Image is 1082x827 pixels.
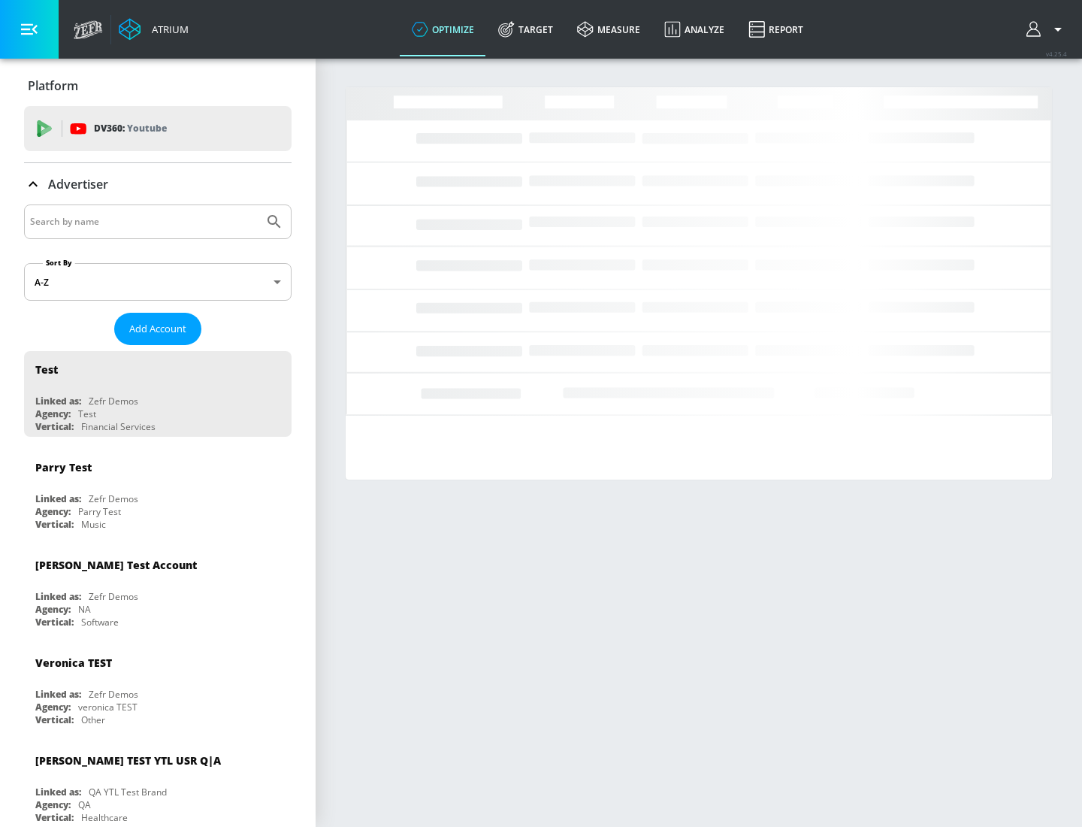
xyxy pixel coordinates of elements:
div: Zefr Demos [89,492,138,505]
div: A-Z [24,263,292,301]
div: Test [35,362,58,377]
div: Agency: [35,701,71,713]
div: Vertical: [35,811,74,824]
div: Software [81,616,119,629]
a: Atrium [119,18,189,41]
a: measure [565,2,652,56]
a: Analyze [652,2,736,56]
div: Advertiser [24,163,292,205]
div: Music [81,518,106,531]
span: v 4.25.4 [1046,50,1067,58]
div: Parry Test [78,505,121,518]
div: Healthcare [81,811,128,824]
a: Report [736,2,815,56]
div: Agency: [35,798,71,811]
p: Platform [28,77,78,94]
div: Veronica TEST [35,656,112,670]
div: Vertical: [35,518,74,531]
div: Zefr Demos [89,590,138,603]
div: Other [81,713,105,726]
label: Sort By [43,258,75,268]
div: TestLinked as:Zefr DemosAgency:TestVertical:Financial Services [24,351,292,437]
div: Vertical: [35,616,74,629]
div: Linked as: [35,590,81,603]
div: [PERSON_NAME] Test Account [35,558,197,572]
div: Vertical: [35,713,74,726]
div: Atrium [146,23,189,36]
div: Linked as: [35,492,81,505]
div: DV360: Youtube [24,106,292,151]
a: Target [486,2,565,56]
div: Agency: [35,603,71,616]
div: Zefr Demos [89,395,138,407]
div: Parry TestLinked as:Zefr DemosAgency:Parry TestVertical:Music [24,449,292,535]
div: QA YTL Test Brand [89,786,167,798]
div: Linked as: [35,786,81,798]
span: Add Account [129,320,186,338]
p: Advertiser [48,176,108,192]
p: DV360: [94,120,167,137]
div: Linked as: [35,688,81,701]
div: NA [78,603,91,616]
p: Youtube [127,120,167,136]
div: Linked as: [35,395,81,407]
div: [PERSON_NAME] TEST YTL USR Q|A [35,753,221,768]
div: [PERSON_NAME] Test AccountLinked as:Zefr DemosAgency:NAVertical:Software [24,547,292,632]
div: Agency: [35,407,71,420]
div: Platform [24,65,292,107]
div: Veronica TESTLinked as:Zefr DemosAgency:veronica TESTVertical:Other [24,644,292,730]
div: veronica TEST [78,701,138,713]
div: Test [78,407,96,420]
button: Add Account [114,313,201,345]
div: Financial Services [81,420,156,433]
a: optimize [400,2,486,56]
div: Agency: [35,505,71,518]
div: QA [78,798,91,811]
div: Zefr Demos [89,688,138,701]
input: Search by name [30,212,258,232]
div: Vertical: [35,420,74,433]
div: Parry Test [35,460,92,474]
